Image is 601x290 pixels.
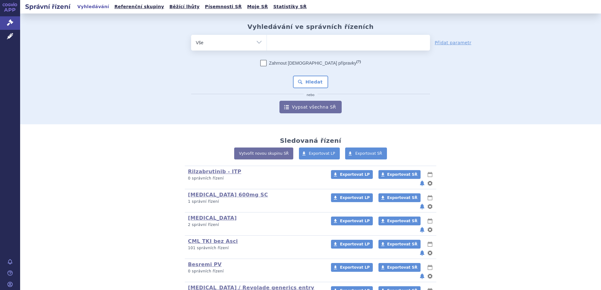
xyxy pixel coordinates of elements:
[331,240,373,249] a: Exportovat LP
[419,272,425,280] button: notifikace
[304,93,318,97] i: nebo
[188,199,323,204] p: 1 správní řízení
[435,40,471,46] a: Přidat parametr
[427,194,433,201] button: lhůty
[331,170,373,179] a: Exportovat LP
[356,60,361,64] abbr: (?)
[168,3,201,11] a: Běžící lhůty
[188,261,222,267] a: Besremi PV
[427,180,433,187] button: nastavení
[340,242,370,246] span: Exportovat LP
[279,101,342,113] a: Vypsat všechna SŘ
[427,240,433,248] button: lhůty
[20,2,75,11] h2: Správní řízení
[345,148,387,159] a: Exportovat SŘ
[331,217,373,225] a: Exportovat LP
[188,192,268,198] a: [MEDICAL_DATA] 600mg SC
[299,148,340,159] a: Exportovat LP
[271,3,308,11] a: Statistiky SŘ
[331,263,373,272] a: Exportovat LP
[203,3,244,11] a: Písemnosti SŘ
[260,60,361,66] label: Zahrnout [DEMOGRAPHIC_DATA] přípravky
[355,151,382,156] span: Exportovat SŘ
[293,76,328,88] button: Hledat
[387,196,417,200] span: Exportovat SŘ
[340,265,370,270] span: Exportovat LP
[387,172,417,177] span: Exportovat SŘ
[427,249,433,257] button: nastavení
[75,3,111,11] a: Vyhledávání
[427,171,433,178] button: lhůty
[340,219,370,223] span: Exportovat LP
[340,196,370,200] span: Exportovat LP
[387,242,417,246] span: Exportovat SŘ
[331,193,373,202] a: Exportovat LP
[419,226,425,234] button: notifikace
[188,222,323,228] p: 2 správní řízení
[419,180,425,187] button: notifikace
[378,193,421,202] a: Exportovat SŘ
[387,265,417,270] span: Exportovat SŘ
[419,249,425,257] button: notifikace
[378,240,421,249] a: Exportovat SŘ
[340,172,370,177] span: Exportovat LP
[427,272,433,280] button: nastavení
[188,245,323,251] p: 101 správních řízení
[378,170,421,179] a: Exportovat SŘ
[427,226,433,234] button: nastavení
[427,264,433,271] button: lhůty
[188,169,241,175] a: Rilzabrutinib - ITP
[188,269,323,274] p: 0 správních řízení
[309,151,335,156] span: Exportovat LP
[427,203,433,210] button: nastavení
[245,3,270,11] a: Moje SŘ
[247,23,374,30] h2: Vyhledávání ve správních řízeních
[387,219,417,223] span: Exportovat SŘ
[234,148,293,159] a: Vytvořit novou skupinu SŘ
[427,217,433,225] button: lhůty
[113,3,166,11] a: Referenční skupiny
[280,137,341,144] h2: Sledovaná řízení
[419,203,425,210] button: notifikace
[188,215,237,221] a: [MEDICAL_DATA]
[188,176,323,181] p: 0 správních řízení
[188,238,238,244] a: CML TKI bez Asci
[378,217,421,225] a: Exportovat SŘ
[378,263,421,272] a: Exportovat SŘ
